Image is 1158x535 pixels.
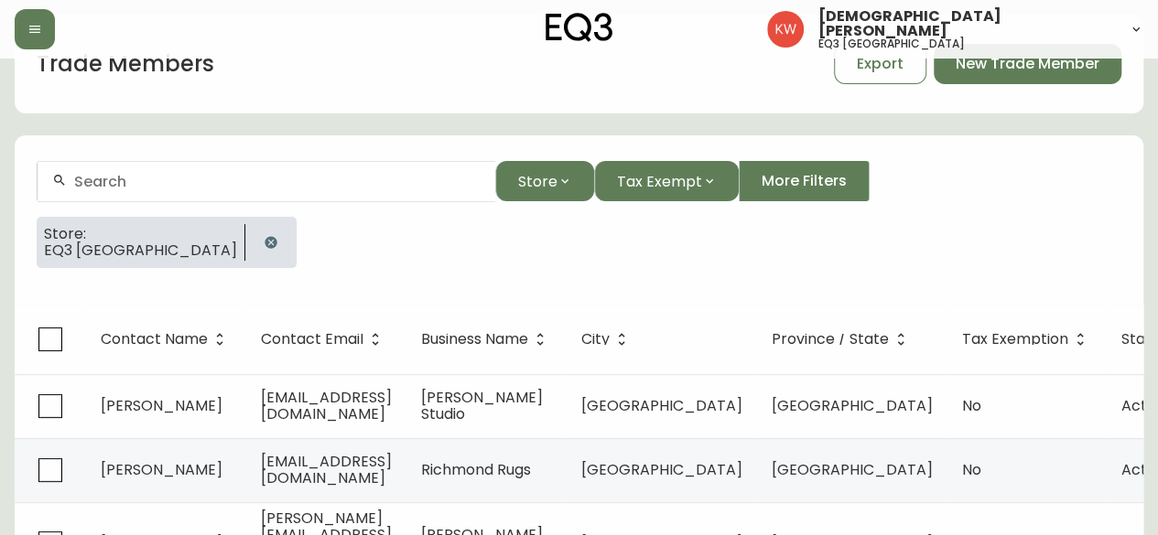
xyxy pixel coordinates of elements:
[74,173,481,190] input: Search
[772,331,913,348] span: Province / State
[261,387,392,424] span: [EMAIL_ADDRESS][DOMAIN_NAME]
[581,459,742,480] span: [GEOGRAPHIC_DATA]
[546,13,613,42] img: logo
[581,334,610,345] span: City
[767,11,804,48] img: f33162b67396b0982c40ce2a87247151
[101,459,222,480] span: [PERSON_NAME]
[594,161,739,201] button: Tax Exempt
[495,161,594,201] button: Store
[581,331,633,348] span: City
[834,44,926,84] button: Export
[772,334,889,345] span: Province / State
[101,334,208,345] span: Contact Name
[962,395,981,416] span: No
[44,242,237,259] span: EQ3 [GEOGRAPHIC_DATA]
[956,54,1099,74] span: New Trade Member
[421,459,531,480] span: Richmond Rugs
[818,38,965,49] h5: eq3 [GEOGRAPHIC_DATA]
[772,395,933,416] span: [GEOGRAPHIC_DATA]
[962,331,1092,348] span: Tax Exemption
[581,395,742,416] span: [GEOGRAPHIC_DATA]
[934,44,1121,84] button: New Trade Member
[857,54,904,74] span: Export
[421,387,543,424] span: [PERSON_NAME] Studio
[101,331,232,348] span: Contact Name
[421,331,552,348] span: Business Name
[739,161,870,201] button: More Filters
[101,395,222,416] span: [PERSON_NAME]
[518,170,557,193] span: Store
[44,226,237,242] span: Store:
[261,451,392,488] span: [EMAIL_ADDRESS][DOMAIN_NAME]
[962,334,1068,345] span: Tax Exemption
[261,331,387,348] span: Contact Email
[37,48,214,80] h1: Trade Members
[772,459,933,480] span: [GEOGRAPHIC_DATA]
[421,334,528,345] span: Business Name
[762,171,847,191] span: More Filters
[261,334,363,345] span: Contact Email
[962,459,981,480] span: No
[617,170,702,193] span: Tax Exempt
[818,9,1114,38] span: [DEMOGRAPHIC_DATA][PERSON_NAME]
